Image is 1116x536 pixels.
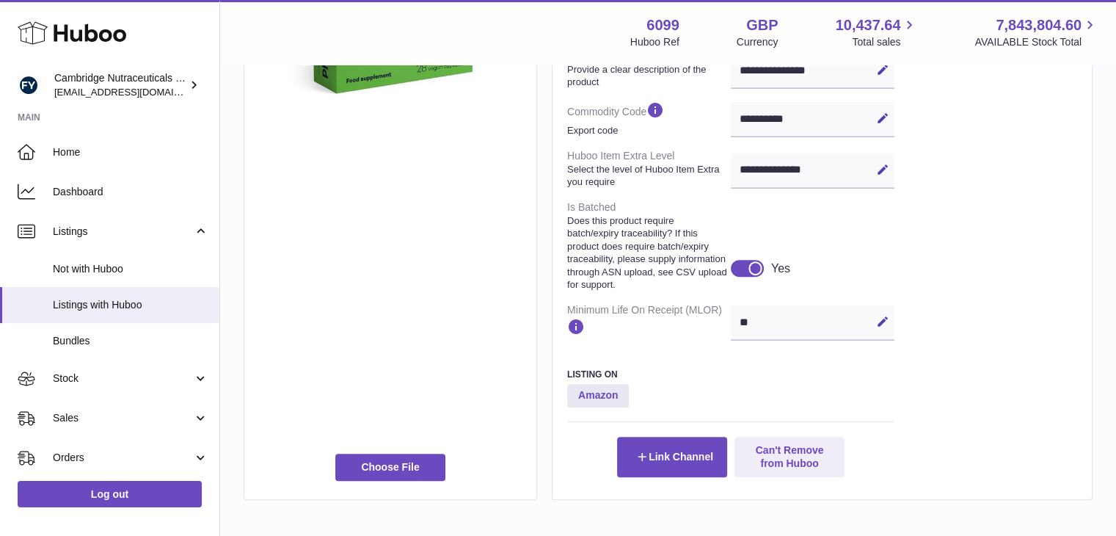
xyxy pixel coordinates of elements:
dt: Minimum Life On Receipt (MLOR) [567,297,731,347]
div: Huboo Ref [630,35,679,49]
div: Cambridge Nutraceuticals Ltd [54,71,186,99]
span: Not with Huboo [53,262,208,276]
span: Total sales [852,35,917,49]
span: Bundles [53,334,208,348]
span: Stock [53,372,193,385]
span: Sales [53,411,193,425]
strong: Provide a clear description of the product [567,63,727,89]
button: Can't Remove from Huboo [734,437,845,477]
strong: Export code [567,124,727,137]
div: Currency [737,35,778,49]
a: 7,843,804.60 AVAILABLE Stock Total [974,15,1098,49]
span: 10,437.64 [835,15,900,35]
span: 7,843,804.60 [996,15,1082,35]
dt: Commodity Code [567,95,731,143]
span: Listings [53,225,193,239]
span: Listings with Huboo [53,298,208,312]
strong: Does this product require batch/expiry traceability? If this product does require batch/expiry tr... [567,214,727,291]
h3: Listing On [567,369,894,380]
dt: Is Batched [567,195,731,297]
span: Choose File [335,454,445,480]
button: Link Channel [617,437,727,477]
span: AVAILABLE Stock Total [974,35,1098,49]
span: Dashboard [53,185,208,199]
a: 10,437.64 Total sales [835,15,917,49]
dt: Huboo Item Extra Level [567,143,731,195]
strong: 6099 [646,15,679,35]
span: [EMAIL_ADDRESS][DOMAIN_NAME] [54,86,216,98]
span: Home [53,145,208,159]
img: internalAdmin-6099@internal.huboo.com [18,74,40,96]
a: Log out [18,481,202,507]
strong: GBP [746,15,778,35]
span: Orders [53,451,193,465]
strong: Amazon [567,384,629,408]
strong: Select the level of Huboo Item Extra you require [567,163,727,189]
div: Yes [771,261,790,277]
